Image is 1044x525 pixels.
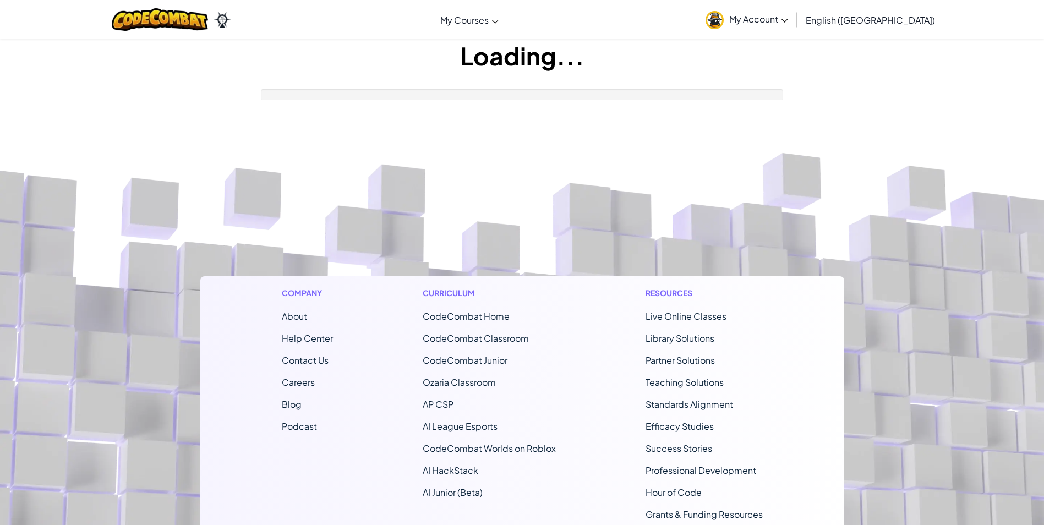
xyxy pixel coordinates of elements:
[282,398,302,410] a: Blog
[646,376,724,388] a: Teaching Solutions
[435,5,504,35] a: My Courses
[646,442,712,454] a: Success Stories
[440,14,489,26] span: My Courses
[214,12,231,28] img: Ozaria
[423,398,453,410] a: AP CSP
[423,332,529,344] a: CodeCombat Classroom
[646,420,714,432] a: Efficacy Studies
[423,464,478,476] a: AI HackStack
[646,508,763,520] a: Grants & Funding Resources
[282,310,307,322] a: About
[700,2,794,37] a: My Account
[646,332,714,344] a: Library Solutions
[112,8,208,31] img: CodeCombat logo
[282,287,333,299] h1: Company
[646,464,756,476] a: Professional Development
[423,376,496,388] a: Ozaria Classroom
[282,354,329,366] span: Contact Us
[282,332,333,344] a: Help Center
[646,486,702,498] a: Hour of Code
[706,11,724,29] img: avatar
[282,420,317,432] a: Podcast
[800,5,941,35] a: English ([GEOGRAPHIC_DATA])
[806,14,935,26] span: English ([GEOGRAPHIC_DATA])
[646,310,726,322] a: Live Online Classes
[423,486,483,498] a: AI Junior (Beta)
[646,354,715,366] a: Partner Solutions
[423,420,498,432] a: AI League Esports
[423,354,507,366] a: CodeCombat Junior
[423,442,556,454] a: CodeCombat Worlds on Roblox
[282,376,315,388] a: Careers
[423,310,510,322] span: CodeCombat Home
[423,287,556,299] h1: Curriculum
[646,398,733,410] a: Standards Alignment
[646,287,763,299] h1: Resources
[729,13,788,25] span: My Account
